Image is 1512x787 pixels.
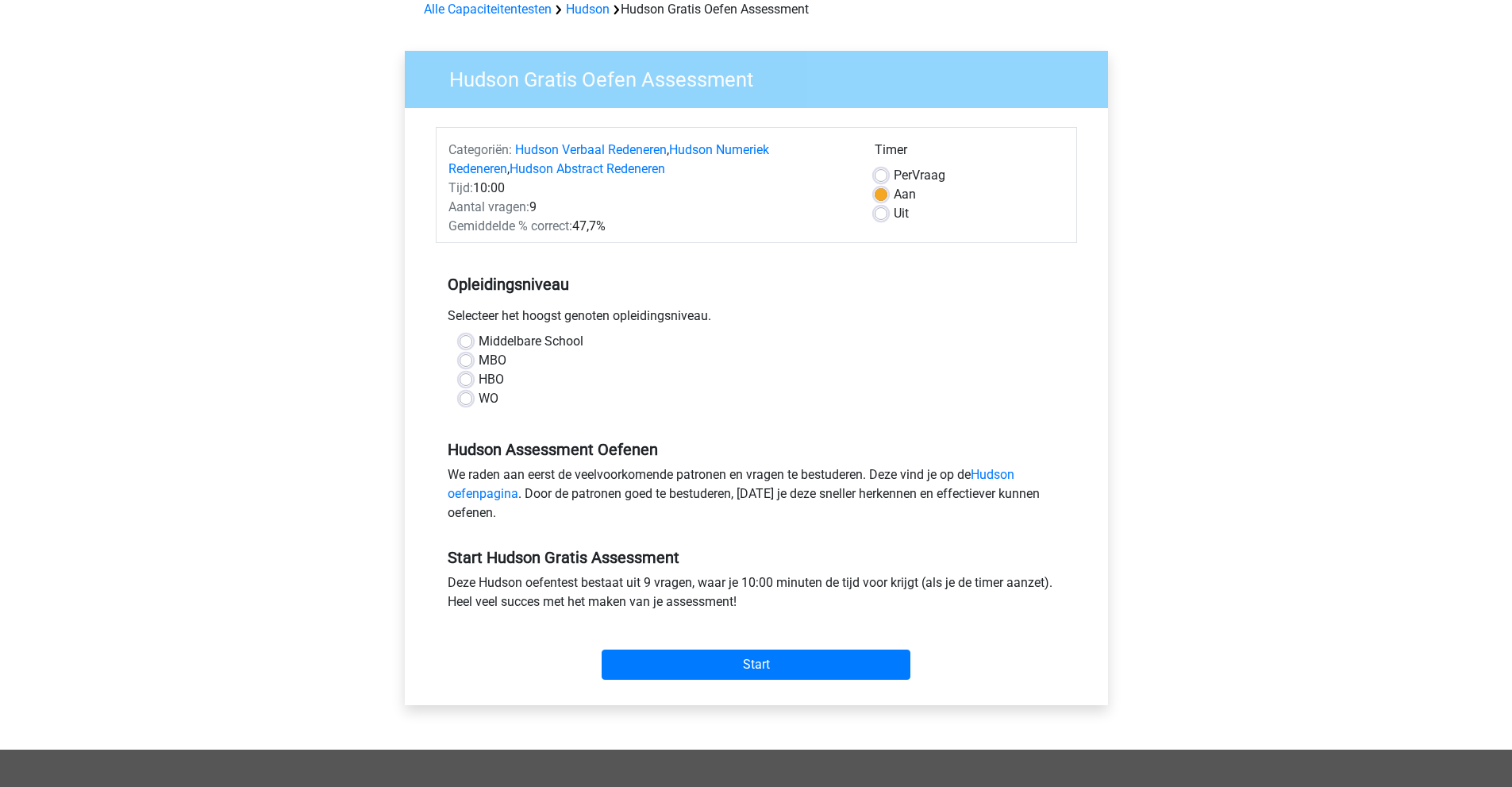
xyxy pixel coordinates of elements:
a: Hudson [566,2,610,17]
h5: Opleidingsniveau [448,268,1065,300]
span: Gemiddelde % correct: [448,218,572,233]
input: Start [602,650,910,680]
div: Selecteer het hoogst genoten opleidingsniveau. [436,307,1077,332]
span: Categoriën: [448,142,512,157]
h5: Start Hudson Gratis Assessment [448,548,1065,567]
span: Tijd: [448,180,473,195]
div: We raden aan eerst de veelvoorkomende patronen en vragen te bestuderen. Deze vind je op de . Door... [436,465,1077,529]
label: HBO [479,370,504,389]
div: , , [437,141,863,179]
label: WO [479,389,498,408]
div: 47,7% [437,217,863,236]
label: MBO [479,351,506,370]
a: Hudson Numeriek Redeneren [448,142,769,176]
div: Timer [875,141,1064,166]
div: 10:00 [437,179,863,198]
span: Aantal vragen: [448,199,529,214]
label: Uit [894,204,909,223]
a: Alle Capaciteitentesten [424,2,552,17]
a: Hudson Abstract Redeneren [510,161,665,176]
h3: Hudson Gratis Oefen Assessment [430,61,1096,92]
label: Middelbare School [479,332,583,351]
a: Hudson Verbaal Redeneren [515,142,667,157]
span: Per [894,168,912,183]
div: Deze Hudson oefentest bestaat uit 9 vragen, waar je 10:00 minuten de tijd voor krijgt (als je de ... [436,573,1077,618]
div: 9 [437,198,863,217]
label: Aan [894,185,916,204]
h5: Hudson Assessment Oefenen [448,440,1065,459]
label: Vraag [894,166,945,185]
